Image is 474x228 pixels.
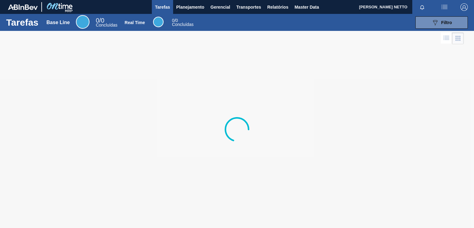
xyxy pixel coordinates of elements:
[76,15,89,29] div: Base Line
[172,19,193,27] div: Real Time
[441,3,448,11] img: userActions
[155,3,170,11] span: Tarefas
[125,20,145,25] div: Real Time
[96,18,117,27] div: Base Line
[172,18,174,23] span: 0
[96,23,117,27] span: Concluídas
[96,17,99,24] span: 0
[236,3,261,11] span: Transportes
[153,17,164,27] div: Real Time
[294,3,319,11] span: Master Data
[412,3,432,11] button: Notificações
[172,18,178,23] span: / 0
[210,3,230,11] span: Gerencial
[172,22,193,27] span: Concluídas
[460,3,468,11] img: Logout
[8,4,38,10] img: TNhmsLtSVTkK8tSr43FrP2fwEKptu5GPRR3wAAAABJRU5ErkJggg==
[47,20,70,25] div: Base Line
[176,3,204,11] span: Planejamento
[415,16,468,29] button: Filtro
[441,20,452,25] span: Filtro
[267,3,288,11] span: Relatórios
[96,17,104,24] span: / 0
[6,19,39,26] h1: Tarefas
